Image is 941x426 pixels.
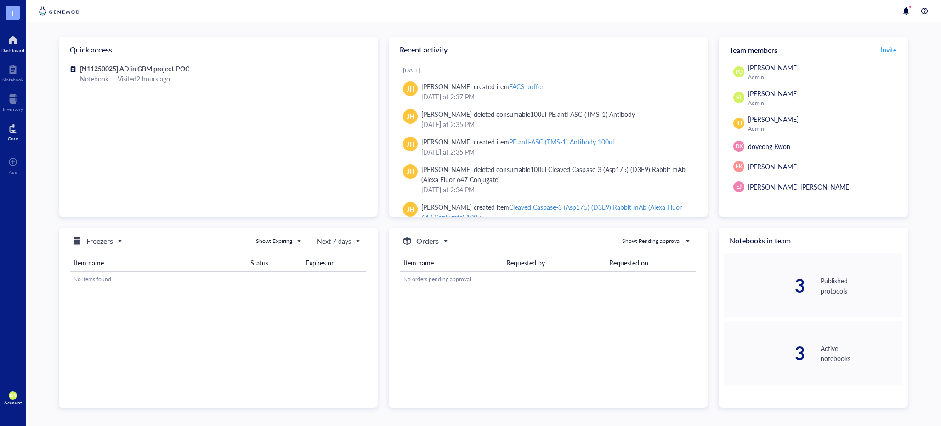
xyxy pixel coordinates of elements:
[736,183,742,191] span: EJ
[748,115,799,124] span: [PERSON_NAME]
[8,136,18,141] div: Core
[118,74,170,84] div: Visited 2 hours ago
[400,254,503,271] th: Item name
[396,198,700,236] a: JH[PERSON_NAME] created itemCleaved Caspase-3 (Asp175) (D3E9) Rabbit mAb (Alexa Fluor 647 Conjuga...
[1,47,24,53] div: Dashboard
[421,81,544,92] div: [PERSON_NAME] created item
[59,37,378,63] div: Quick access
[70,254,247,271] th: Item name
[880,42,897,57] button: Invite
[407,167,414,177] span: JH
[503,254,606,271] th: Requested by
[421,109,635,119] div: [PERSON_NAME] deleted consumable
[9,169,17,175] div: Add
[74,275,363,283] div: No items found
[748,182,851,191] span: [PERSON_NAME] [PERSON_NAME]
[407,84,414,94] span: JH
[80,64,189,73] span: [N11250025] AD in GBM project-POC
[509,82,544,91] div: FACS buffer
[416,236,439,247] h5: Orders
[396,133,700,161] a: JH[PERSON_NAME] created itemPE anti-ASC (TMS-1) Antibody 100ul[DATE] at 2:35 PM
[509,137,613,146] div: PE anti-ASC (TMS-1) Antibody 100ul
[2,62,23,82] a: Notebook
[606,254,696,271] th: Requested on
[421,165,686,184] div: 100ul Cleaved Caspase-3 (Asp175) (D3E9) Rabbit mAb (Alexa Fluor 647 Conjugate)
[530,109,635,119] div: 100ul PE anti-ASC (TMS-1) Antibody
[302,254,366,271] th: Expires on
[3,92,23,112] a: Inventory
[421,202,693,222] div: [PERSON_NAME] created item
[748,74,899,81] div: Admin
[748,99,899,107] div: Admin
[247,254,302,271] th: Status
[4,400,22,405] div: Account
[421,137,614,147] div: [PERSON_NAME] created item
[421,119,693,129] div: [DATE] at 2:35 PM
[1,33,24,53] a: Dashboard
[421,164,693,184] div: [PERSON_NAME] deleted consumable
[421,147,693,157] div: [DATE] at 2:35 PM
[736,119,742,127] span: JH
[748,63,799,72] span: [PERSON_NAME]
[748,89,799,98] span: [PERSON_NAME]
[724,276,806,295] div: 3
[821,343,902,363] div: Active notebooks
[421,92,693,102] div: [DATE] at 2:37 PM
[719,37,908,63] div: Team members
[622,237,681,245] div: Show: Pending approval
[80,74,108,84] div: Notebook
[256,237,292,245] div: Show: Expiring
[317,237,359,245] span: Next 7 days
[735,68,743,76] span: PO
[407,139,414,149] span: JH
[748,162,799,171] span: [PERSON_NAME]
[403,275,692,283] div: No orders pending approval
[396,78,700,105] a: JH[PERSON_NAME] created itemFACS buffer[DATE] at 2:37 PM
[403,67,700,74] div: [DATE]
[86,236,113,247] h5: Freezers
[821,276,902,296] div: Published protocols
[112,74,114,84] div: |
[3,106,23,112] div: Inventory
[11,7,15,18] span: T
[8,121,18,141] a: Core
[2,77,23,82] div: Notebook
[736,93,742,102] span: SL
[735,143,743,150] span: DK
[719,228,908,253] div: Notebooks in team
[748,142,790,151] span: doyeong Kwon
[421,202,682,222] div: Cleaved Caspase-3 (Asp175) (D3E9) Rabbit mAb (Alexa Fluor 647 Conjugate) 100ul
[881,45,896,54] span: Invite
[407,111,414,121] span: JH
[724,344,806,363] div: 3
[389,37,708,63] div: Recent activity
[421,184,693,195] div: [DATE] at 2:34 PM
[37,6,82,17] img: genemod-logo
[748,125,899,132] div: Admin
[10,393,16,398] span: PO
[736,162,743,171] span: EK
